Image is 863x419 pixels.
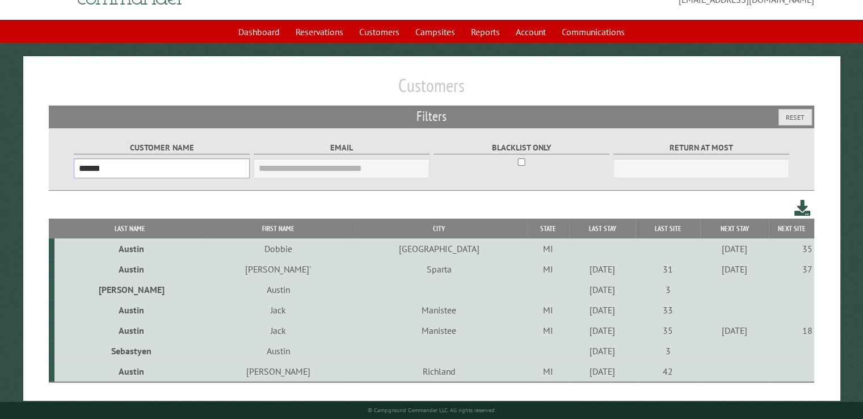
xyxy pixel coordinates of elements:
td: Manistee [351,320,527,341]
td: Dobbie [205,238,351,259]
a: Campsites [409,21,462,43]
th: Last Site [635,219,700,238]
td: 3 [635,279,700,300]
th: Next Site [769,219,814,238]
th: Last Stay [569,219,635,238]
td: Austin [54,361,205,382]
a: Communications [555,21,632,43]
td: MI [527,259,570,279]
a: Download this customer list (.csv) [794,198,811,219]
td: Austin [54,259,205,279]
a: Reservations [289,21,350,43]
td: MI [527,320,570,341]
td: Jack [205,300,351,320]
td: [PERSON_NAME]' [205,259,351,279]
td: Austin [54,238,205,259]
label: Return at most [613,141,790,154]
td: 37 [769,259,814,279]
h2: Filters [49,106,814,127]
div: [DATE] [571,263,634,275]
div: [DATE] [571,304,634,316]
button: Reset [778,109,812,125]
th: Next Stay [700,219,769,238]
td: 18 [769,320,814,341]
h1: Customers [49,74,814,106]
div: [DATE] [702,263,767,275]
td: [GEOGRAPHIC_DATA] [351,238,527,259]
td: Jack [205,320,351,341]
td: [PERSON_NAME] [54,279,205,300]
th: City [351,219,527,238]
th: State [527,219,570,238]
div: [DATE] [571,366,634,377]
label: Blacklist only [433,141,610,154]
td: 35 [769,238,814,259]
a: Dashboard [231,21,287,43]
div: [DATE] [571,345,634,357]
td: Austin [54,300,205,320]
th: First Name [205,219,351,238]
td: 3 [635,341,700,361]
td: 35 [635,320,700,341]
td: 33 [635,300,700,320]
th: Last Name [54,219,205,238]
td: Sebastyen [54,341,205,361]
td: MI [527,238,570,259]
td: MI [527,300,570,320]
small: © Campground Commander LLC. All rights reserved. [368,407,496,414]
label: Email [254,141,430,154]
td: Sparta [351,259,527,279]
td: MI [527,361,570,382]
div: [DATE] [702,243,767,254]
div: [DATE] [702,325,767,336]
td: Austin [54,320,205,341]
div: [DATE] [571,325,634,336]
a: Reports [464,21,507,43]
a: Customers [352,21,406,43]
td: 42 [635,361,700,382]
td: Austin [205,279,351,300]
td: [PERSON_NAME] [205,361,351,382]
td: Austin [205,341,351,361]
div: [DATE] [571,284,634,295]
td: Manistee [351,300,527,320]
td: Richland [351,361,527,382]
td: 31 [635,259,700,279]
a: Account [509,21,553,43]
label: Customer Name [74,141,250,154]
